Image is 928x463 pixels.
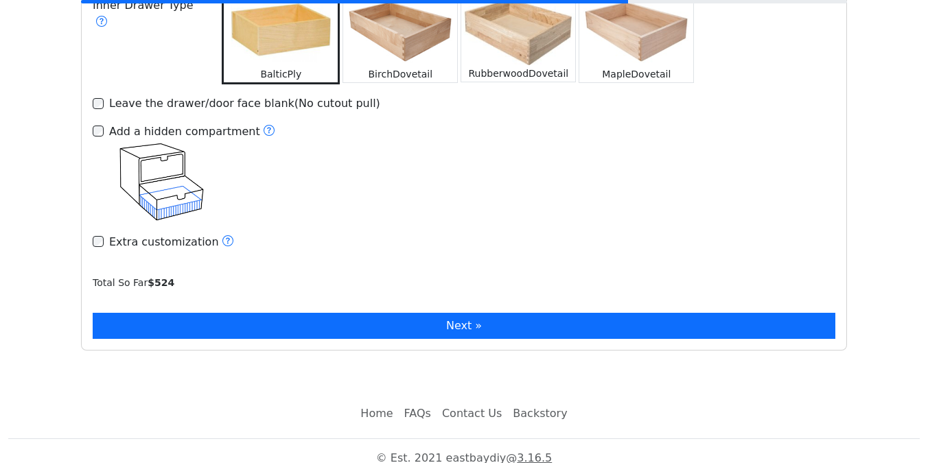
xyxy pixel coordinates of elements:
[93,277,174,288] small: Total So Far
[507,400,572,427] a: Backstory
[263,123,275,141] button: Add a hidden compartmentAdd a hidden compartment
[148,277,174,288] b: $ 524
[93,236,104,247] input: Extra customization
[399,400,437,427] a: FAQs
[109,95,380,112] label: Leave the drawer/door face blank(No cutout pull)
[602,69,671,80] small: MapleDovetail
[222,233,234,251] button: Extra customization
[355,400,398,427] a: Home
[369,69,433,80] small: BirchDovetail
[109,141,212,222] img: Add a hidden compartment
[93,313,835,339] button: Next »
[109,233,234,251] label: Extra customization
[109,123,275,141] div: Add a hidden compartment
[93,98,104,109] input: Leave the drawer/door face blank(No cutout pull)
[437,400,507,427] a: Contact Us
[260,69,301,80] small: BalticPly
[95,14,108,32] button: Can you do dovetail joint drawers?
[109,123,275,222] label: Add a hidden compartment
[468,68,568,79] small: RubberwoodDovetail
[93,126,104,136] input: Add a hidden compartment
